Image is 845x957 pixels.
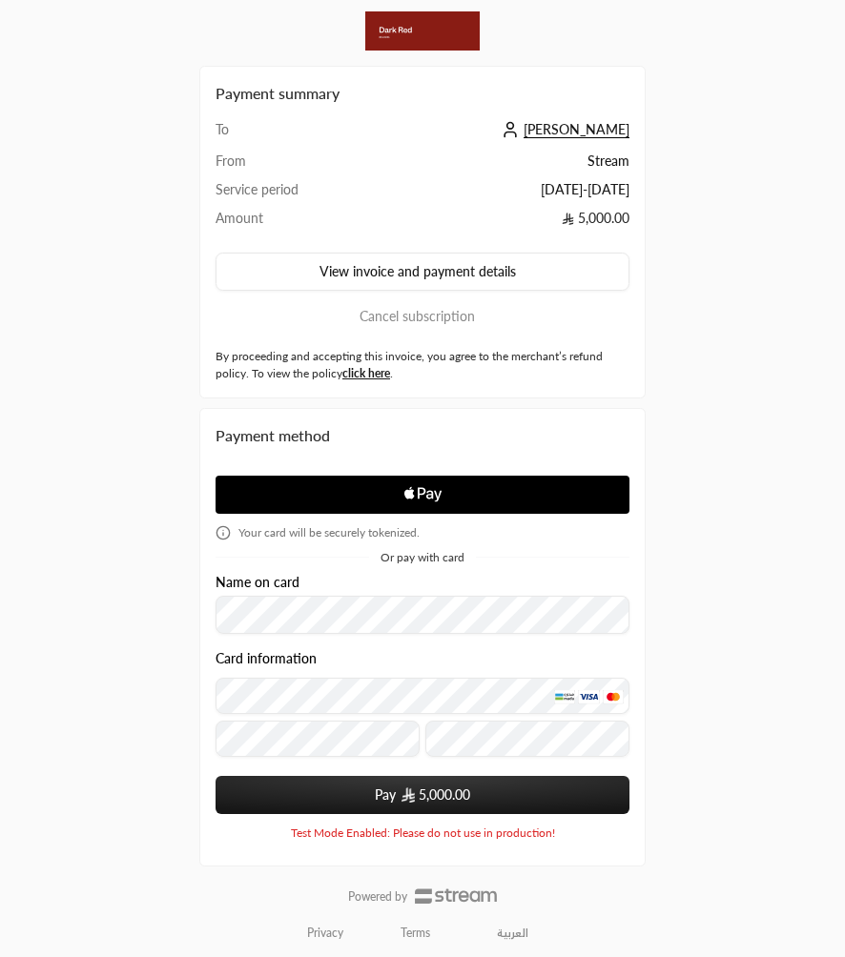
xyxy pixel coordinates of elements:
input: CVC [425,721,629,757]
p: Powered by [348,889,407,905]
img: SAR [402,787,415,803]
div: Card information [216,651,629,763]
td: 5,000.00 [375,209,629,237]
td: [DATE] - [DATE] [375,180,629,209]
label: By proceeding and accepting this invoice, you agree to the merchant’s refund policy. To view the ... [216,348,629,382]
div: Payment method [216,424,629,447]
label: Name on card [216,575,299,590]
a: Terms [401,926,430,941]
a: Privacy [307,926,343,941]
a: [PERSON_NAME] [497,121,629,137]
legend: Card information [216,651,317,666]
td: Service period [216,180,375,209]
span: Your card will be securely tokenized. [238,525,420,540]
span: Or pay with card [381,552,464,563]
img: Company Logo [365,11,480,51]
a: click here [342,366,390,380]
a: العربية [487,919,538,948]
div: Name on card [216,575,629,634]
input: Credit Card [216,678,629,714]
img: MasterCard [603,690,625,704]
button: Cancel subscription [216,306,629,327]
h2: Payment summary [216,82,629,105]
input: Expiry date [216,721,420,757]
img: Visa [578,690,600,704]
button: Pay SAR5,000.00 [216,776,629,814]
span: [PERSON_NAME] [524,121,629,138]
span: Test Mode Enabled: Please do not use in production! [291,825,555,841]
img: MADA [554,690,576,704]
td: Amount [216,209,375,237]
td: To [216,120,375,152]
td: From [216,152,375,180]
button: View invoice and payment details [216,253,629,291]
span: 5,000.00 [419,785,470,804]
td: Stream [375,152,629,180]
